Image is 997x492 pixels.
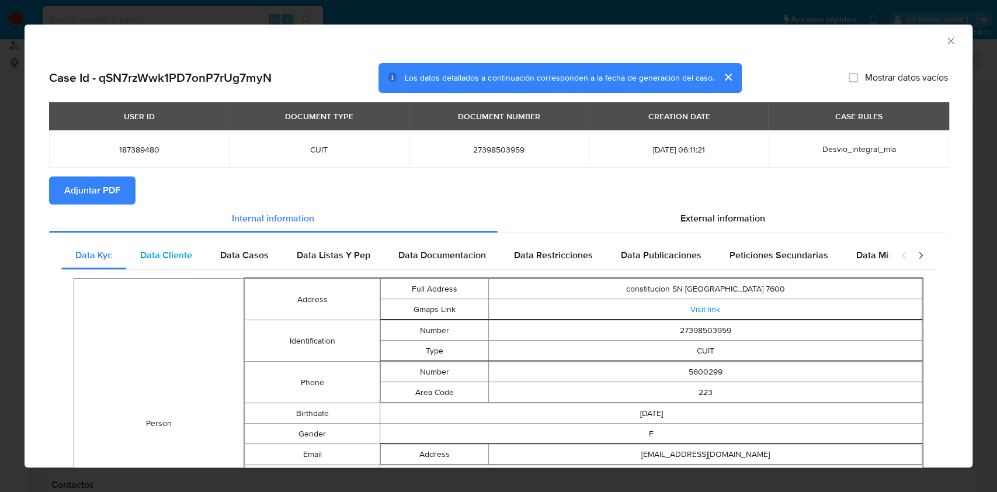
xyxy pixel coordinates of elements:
[380,465,923,486] td: false
[405,72,714,84] span: Los datos detallados a continuación corresponden a la fecha de generación del caso.
[381,382,489,403] td: Area Code
[140,248,192,262] span: Data Cliente
[381,444,489,465] td: Address
[244,279,380,320] td: Address
[49,70,272,85] h2: Case Id - qSN7rzWwk1PD7onP7rUg7myN
[423,144,575,155] span: 27398503959
[381,341,489,361] td: Type
[381,320,489,341] td: Number
[381,299,489,320] td: Gmaps Link
[856,248,920,262] span: Data Minoridad
[489,382,922,403] td: 223
[945,35,956,46] button: Cerrar ventana
[381,279,489,299] td: Full Address
[641,106,717,126] div: CREATION DATE
[380,424,923,444] td: F
[822,143,895,155] span: Desvio_integral_mla
[244,424,380,444] td: Gender
[603,144,755,155] span: [DATE] 06:11:21
[244,465,380,486] td: Is Pep
[489,341,922,361] td: CUIT
[865,72,948,84] span: Mostrar datos vacíos
[49,205,948,233] div: Detailed info
[514,248,593,262] span: Data Restricciones
[61,241,889,269] div: Detailed internal info
[64,178,120,203] span: Adjuntar PDF
[680,212,765,225] span: External information
[489,279,922,299] td: constitucion SN [GEOGRAPHIC_DATA] 7600
[297,248,370,262] span: Data Listas Y Pep
[25,25,972,467] div: closure-recommendation-modal
[451,106,547,126] div: DOCUMENT NUMBER
[244,320,380,362] td: Identification
[714,63,742,91] button: cerrar
[729,248,828,262] span: Peticiones Secundarias
[621,248,701,262] span: Data Publicaciones
[220,248,269,262] span: Data Casos
[849,73,858,82] input: Mostrar datos vacíos
[243,144,395,155] span: CUIT
[63,144,215,155] span: 187389480
[828,106,890,126] div: CASE RULES
[244,362,380,403] td: Phone
[690,303,720,315] a: Visit link
[75,248,112,262] span: Data Kyc
[398,248,486,262] span: Data Documentacion
[117,106,162,126] div: USER ID
[489,362,922,382] td: 5600299
[244,403,380,424] td: Birthdate
[381,362,489,382] td: Number
[232,212,314,225] span: Internal information
[49,176,136,205] button: Adjuntar PDF
[244,444,380,465] td: Email
[278,106,360,126] div: DOCUMENT TYPE
[489,320,922,341] td: 27398503959
[489,444,922,465] td: [EMAIL_ADDRESS][DOMAIN_NAME]
[380,403,923,424] td: [DATE]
